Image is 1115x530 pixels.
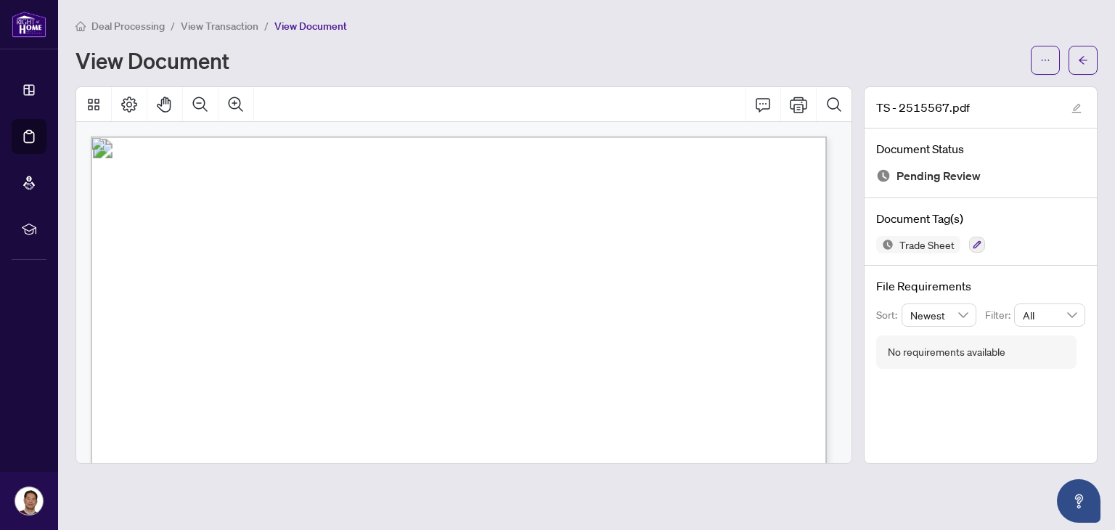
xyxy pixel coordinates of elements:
span: Trade Sheet [894,240,960,250]
li: / [171,17,175,34]
span: View Document [274,20,347,33]
span: arrow-left [1078,55,1088,65]
button: Open asap [1057,479,1100,523]
h4: File Requirements [876,277,1085,295]
span: All [1023,304,1077,326]
span: ellipsis [1040,55,1050,65]
p: Filter: [985,307,1014,323]
img: Status Icon [876,236,894,253]
span: Pending Review [897,166,981,186]
span: Newest [910,304,968,326]
div: No requirements available [888,344,1005,360]
img: logo [12,11,46,38]
h4: Document Tag(s) [876,210,1085,227]
span: View Transaction [181,20,258,33]
span: Deal Processing [91,20,165,33]
span: edit [1071,103,1082,113]
h1: View Document [75,49,229,72]
img: Document Status [876,168,891,183]
span: TS - 2515567.pdf [876,99,970,116]
p: Sort: [876,307,902,323]
span: home [75,21,86,31]
li: / [264,17,269,34]
img: Profile Icon [15,487,43,515]
h4: Document Status [876,140,1085,158]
